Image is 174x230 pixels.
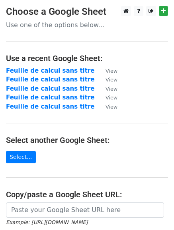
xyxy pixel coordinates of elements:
[106,86,117,92] small: View
[106,68,117,74] small: View
[6,67,94,74] a: Feuille de calcul sans titre
[6,21,168,29] p: Use one of the options below...
[98,67,117,74] a: View
[6,151,36,163] a: Select...
[6,94,94,101] a: Feuille de calcul sans titre
[6,135,168,145] h4: Select another Google Sheet:
[106,95,117,101] small: View
[98,103,117,110] a: View
[6,76,94,83] a: Feuille de calcul sans titre
[98,76,117,83] a: View
[6,54,168,63] h4: Use a recent Google Sheet:
[98,94,117,101] a: View
[98,85,117,92] a: View
[106,77,117,83] small: View
[6,85,94,92] a: Feuille de calcul sans titre
[6,202,164,218] input: Paste your Google Sheet URL here
[6,219,88,225] small: Example: [URL][DOMAIN_NAME]
[106,104,117,110] small: View
[6,190,168,199] h4: Copy/paste a Google Sheet URL:
[6,6,168,18] h3: Choose a Google Sheet
[134,192,174,230] iframe: Chat Widget
[6,103,94,110] a: Feuille de calcul sans titre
